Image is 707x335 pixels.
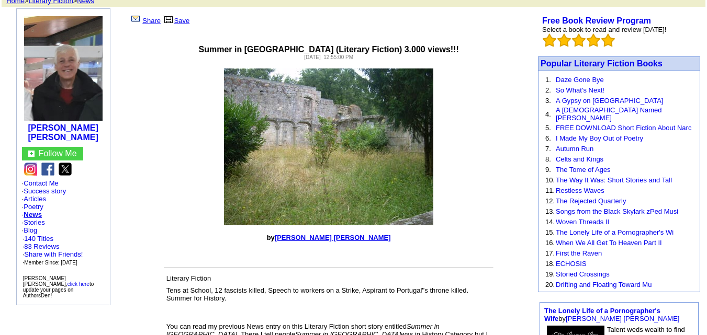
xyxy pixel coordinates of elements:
a: The Lonely Life of a Pornographer's Wi [556,228,674,236]
font: 19. [545,270,555,278]
font: by [267,234,391,241]
a: [PERSON_NAME] [PERSON_NAME] [28,123,98,142]
img: x.png [59,163,72,176]
font: 8. [545,155,551,163]
a: A Gypsy on [GEOGRAPHIC_DATA] [556,97,663,105]
a: Success story [24,187,66,195]
a: Blog [24,226,37,234]
img: fb.png [41,163,54,176]
img: 49039.jpg [224,68,433,225]
a: News [24,211,42,218]
font: 14. [545,218,555,226]
img: 74344.jpg [24,16,103,121]
font: 13. [545,207,555,215]
img: library.gif [163,15,174,23]
a: Share with Friends! [24,250,83,258]
font: [DATE] 12:55:00 PM [304,54,353,60]
font: 20. [545,281,555,288]
a: Articles [24,195,46,203]
font: 9. [545,166,551,174]
font: Literary Fiction [166,274,211,282]
a: 140 Titles [24,235,53,242]
a: Songs from the Black Skylark zPed Musi [556,207,678,215]
font: 5. [545,124,551,132]
font: 2. [545,86,551,94]
a: Restless Waves [556,187,604,194]
a: Daze Gone Bye [556,76,604,84]
font: 3. [545,97,551,105]
a: When We All Get To Heaven Part II [556,239,662,247]
a: Poetry [24,203,43,211]
a: Popular Literary Fiction Books [541,59,663,68]
a: The Rejected Quarterly [556,197,626,205]
a: Storied Crossings [556,270,610,278]
img: bigemptystars.png [572,33,586,47]
font: · · · · · · · [22,179,105,267]
a: Autumn Run [556,145,593,153]
img: share_page.gif [131,15,140,23]
a: The Way It Was: Short Stories and Tall [556,176,672,184]
font: 11. [545,187,555,194]
a: Contact Me [24,179,58,187]
a: First the Raven [556,249,602,257]
a: Free Book Review Program [542,16,651,25]
a: I Made My Boy Out of Poetry [556,134,643,142]
font: Tens at School, 12 fascists killed, Speech to workers on a Strike, Aspirant to Portugal''s throne... [166,286,468,302]
font: Summer in [GEOGRAPHIC_DATA] (Literary Fiction) 3.000 views!!! [199,45,459,54]
font: 10. [545,176,555,184]
font: 12. [545,197,555,205]
a: [PERSON_NAME] [PERSON_NAME] [275,234,391,241]
a: Woven Threads II [556,218,609,226]
a: Stories [24,218,44,226]
img: bigemptystars.png [557,33,571,47]
a: Drifting and Floating Toward Mu [556,281,652,288]
a: The Tome of Ages [556,166,611,174]
a: [PERSON_NAME] [PERSON_NAME] [566,315,679,322]
font: 18. [545,260,555,268]
font: Select a book to read and review [DATE]! [542,26,667,33]
img: bigemptystars.png [543,33,556,47]
font: 15. [545,228,555,236]
a: Celts and Kings [556,155,603,163]
font: by [544,307,680,322]
font: · · [23,250,83,266]
font: 4. [545,110,551,118]
font: 7. [545,145,551,153]
font: 17. [545,249,555,257]
font: · · [23,235,83,266]
font: [PERSON_NAME] [PERSON_NAME], to update your pages on AuthorsDen! [23,275,94,298]
font: 16. [545,239,555,247]
a: Share [129,17,161,25]
img: gc.jpg [28,151,35,157]
font: 6. [545,134,551,142]
img: bigemptystars.png [587,33,600,47]
a: The Lonely Life of a Pornographer's Wife [544,307,660,322]
a: So What's Next! [556,86,604,94]
a: click here [68,281,89,287]
a: ECHOSIS [556,260,587,268]
img: bigemptystars.png [601,33,615,47]
a: FREE DOWNLOAD Short Fiction About Narc [556,124,691,132]
a: Save [163,17,190,25]
img: ig.png [24,163,37,176]
a: Follow Me [39,149,77,158]
a: A [DEMOGRAPHIC_DATA] Named [PERSON_NAME] [556,106,662,122]
font: Member Since: [DATE] [24,260,77,265]
font: 1. [545,76,551,84]
a: 83 Reviews [24,242,59,250]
